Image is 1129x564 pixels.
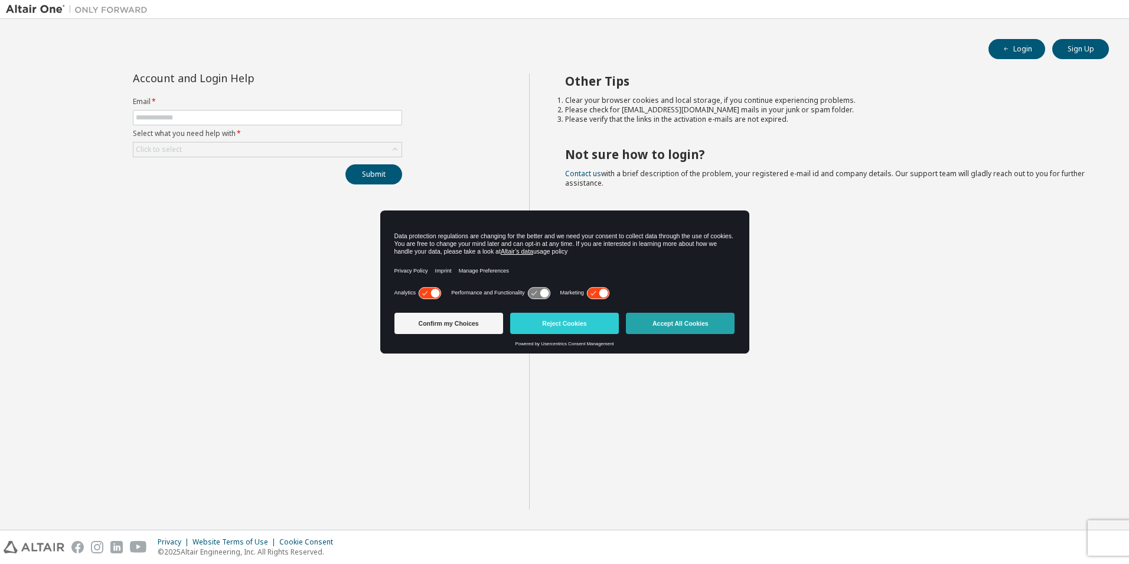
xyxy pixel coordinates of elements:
h2: Other Tips [565,73,1088,89]
div: Click to select [136,145,182,154]
a: Contact us [565,168,601,179]
img: youtube.svg [130,541,147,553]
li: Please check for [EMAIL_ADDRESS][DOMAIN_NAME] mails in your junk or spam folder. [565,105,1088,115]
div: Cookie Consent [279,537,340,547]
label: Select what you need help with [133,129,402,138]
div: Website Terms of Use [192,537,279,547]
div: Account and Login Help [133,73,348,83]
p: © 2025 Altair Engineering, Inc. All Rights Reserved. [158,547,340,557]
div: Privacy [158,537,192,547]
li: Please verify that the links in the activation e-mails are not expired. [565,115,1088,124]
img: linkedin.svg [110,541,123,553]
img: instagram.svg [91,541,103,553]
label: Email [133,97,402,106]
img: altair_logo.svg [4,541,64,553]
span: with a brief description of the problem, your registered e-mail id and company details. Our suppo... [565,168,1085,188]
button: Sign Up [1052,39,1109,59]
div: Click to select [133,142,402,157]
li: Clear your browser cookies and local storage, if you continue experiencing problems. [565,96,1088,105]
img: facebook.svg [71,541,84,553]
img: Altair One [6,4,154,15]
h2: Not sure how to login? [565,147,1088,162]
button: Login [988,39,1045,59]
button: Submit [345,164,402,184]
